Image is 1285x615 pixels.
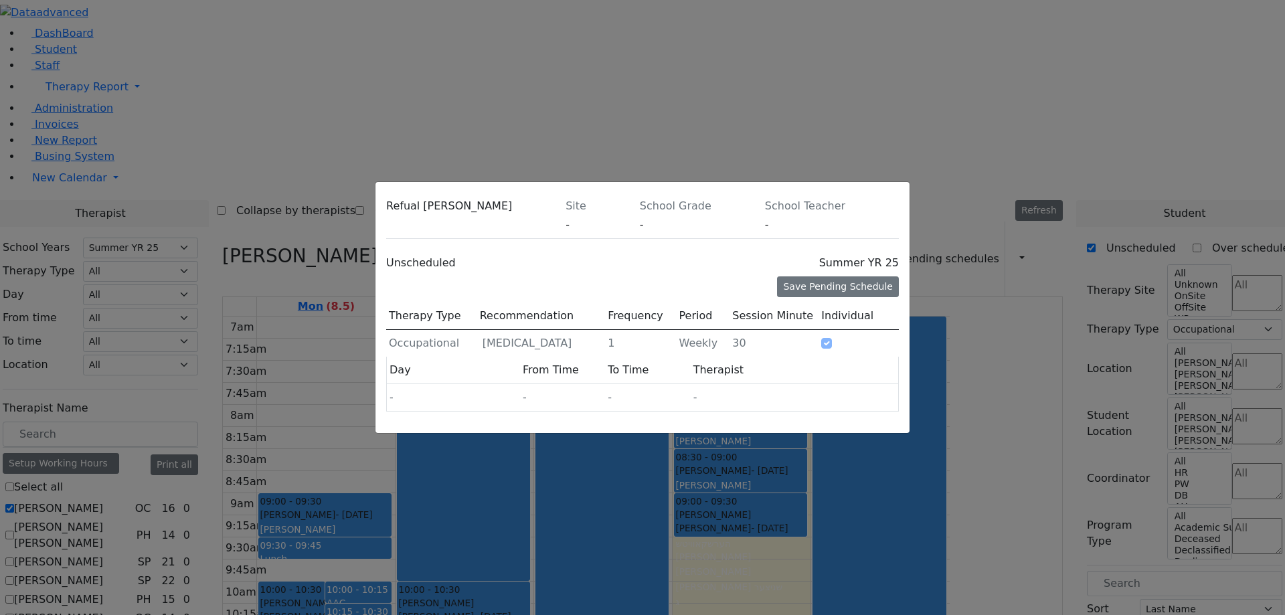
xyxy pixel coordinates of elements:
span: - [640,217,711,233]
span: [MEDICAL_DATA] [480,337,572,349]
div: Save Pending Schedule [777,276,899,297]
span: - [608,391,612,404]
span: - [523,391,527,404]
span: Therapy Type [386,309,461,322]
span: School Teacher [765,198,845,214]
span: Occupational [386,337,459,349]
span: Weekly [679,337,718,349]
span: 1 [608,337,614,349]
span: Individual [821,308,873,324]
span: Day [387,363,411,376]
span: Summer YR 25 [819,255,899,271]
span: Unscheduled [386,255,456,271]
span: Session Minute [732,309,813,322]
span: - [765,217,845,233]
span: Refual [PERSON_NAME] [386,198,512,214]
span: From Time [523,363,579,376]
span: 30 [732,337,746,349]
span: Recommendation [480,309,574,322]
span: To Time [608,363,649,376]
span: - [693,391,697,404]
span: Frequency [608,309,663,322]
span: Site [566,198,586,214]
span: - [387,391,394,404]
span: Therapist [693,363,744,376]
span: School Grade [640,198,711,214]
span: - [566,217,586,233]
span: Period [679,309,713,322]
